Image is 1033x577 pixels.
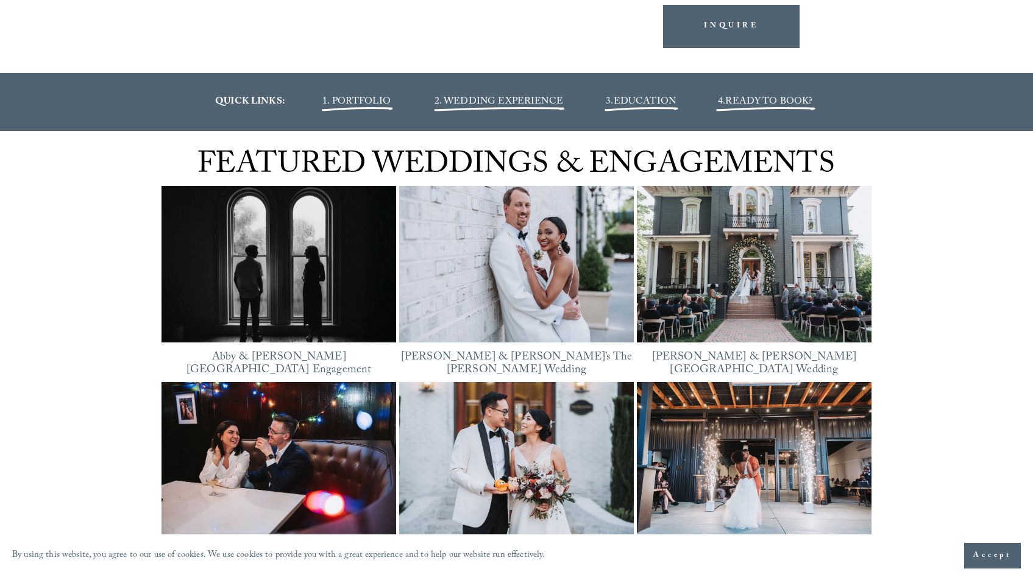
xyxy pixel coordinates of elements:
[964,543,1021,568] button: Accept
[401,349,632,381] a: [PERSON_NAME] & [PERSON_NAME]’s The [PERSON_NAME] Wedding
[12,547,545,565] p: By using this website, you agree to our use of cookies. We use cookies to provide you with a grea...
[197,142,835,193] span: FEATURED WEDDINGS & ENGAGEMENTS
[718,94,725,110] span: 4.
[399,186,634,342] a: Bella &amp; Mike’s The Maxwell Raleigh Wedding
[322,94,391,110] a: 1. PORTFOLIO
[186,349,371,381] a: Abby & [PERSON_NAME][GEOGRAPHIC_DATA] Engagement
[614,94,676,110] a: EDUCATION
[215,94,285,110] strong: QUICK LINKS:
[162,176,396,352] img: Abby &amp; Reed’s Heights House Hotel Engagement
[973,550,1012,562] span: Accept
[663,5,800,48] a: INQUIRE
[435,94,563,110] a: 2. WEDDING EXPERIENCE
[637,382,871,539] img: Shamir &amp; Keegan’s The Meadows Raleigh Wedding
[637,186,871,342] img: Chantel &amp; James’ Heights House Hotel Wedding
[399,382,634,539] img: Justine &amp; Xinli’s The Bradford Wedding
[725,94,812,110] a: READY TO BOOK?
[606,94,676,110] span: 3.
[162,382,396,539] img: Lorena &amp; Tom’s Downtown Durham Engagement
[162,186,396,342] a: Abby &amp; Reed’s Heights House Hotel Engagement
[399,176,634,352] img: Bella &amp; Mike’s The Maxwell Raleigh Wedding
[652,349,857,381] a: [PERSON_NAME] & [PERSON_NAME][GEOGRAPHIC_DATA] Wedding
